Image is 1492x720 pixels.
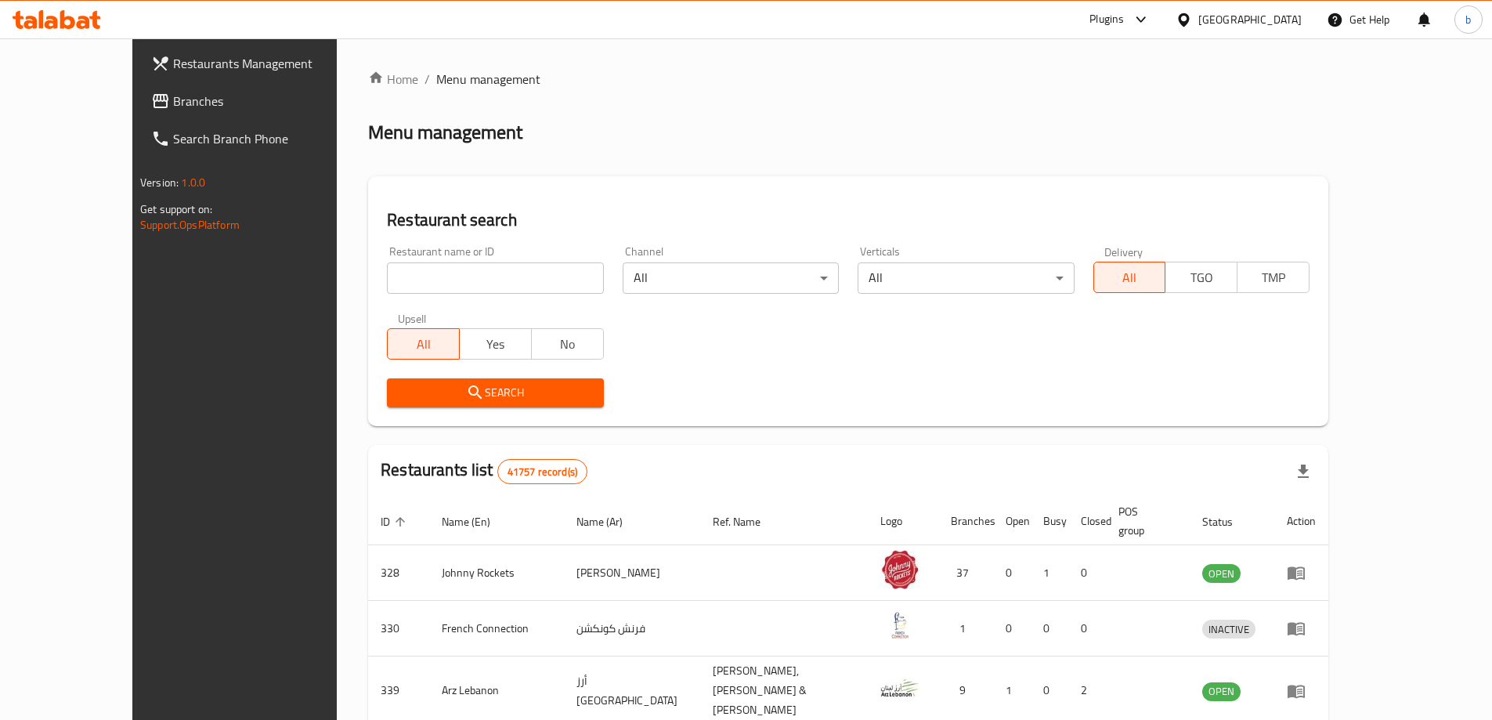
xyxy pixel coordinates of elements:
button: Yes [459,328,532,360]
th: Busy [1031,497,1068,545]
span: Yes [466,333,526,356]
div: Export file [1284,453,1322,490]
div: Menu [1287,682,1316,700]
h2: Restaurants list [381,458,587,484]
span: 1.0.0 [181,172,205,193]
td: 330 [368,601,429,657]
span: TMP [1244,266,1303,289]
button: TGO [1165,262,1237,293]
nav: breadcrumb [368,70,1328,89]
div: Menu [1287,563,1316,582]
span: Menu management [436,70,540,89]
div: OPEN [1202,682,1241,701]
td: 0 [1031,601,1068,657]
img: Arz Lebanon [880,668,919,707]
span: All [394,333,453,356]
td: 0 [1068,601,1106,657]
span: Branches [173,92,369,110]
td: 37 [938,545,993,601]
span: Search [399,383,591,403]
span: Get support on: [140,199,212,219]
td: 0 [1068,545,1106,601]
img: French Connection [880,606,919,645]
td: فرنش كونكشن [564,601,700,657]
a: Home [368,70,418,89]
th: Branches [938,497,993,545]
td: 328 [368,545,429,601]
span: Version: [140,172,179,193]
span: TGO [1172,266,1231,289]
div: OPEN [1202,564,1241,583]
span: Search Branch Phone [173,129,369,148]
div: All [858,262,1074,294]
th: Closed [1068,497,1106,545]
label: Upsell [398,313,427,324]
li: / [424,70,430,89]
td: French Connection [429,601,564,657]
img: Johnny Rockets [880,550,919,589]
td: [PERSON_NAME] [564,545,700,601]
th: Open [993,497,1031,545]
label: Delivery [1104,246,1143,257]
td: 1 [938,601,993,657]
a: Support.OpsPlatform [140,215,240,235]
th: Logo [868,497,938,545]
th: Action [1274,497,1328,545]
span: b [1465,11,1471,28]
button: All [1093,262,1166,293]
span: All [1100,266,1160,289]
span: OPEN [1202,565,1241,583]
div: Menu [1287,619,1316,638]
span: Restaurants Management [173,54,369,73]
span: 41757 record(s) [498,465,587,479]
span: Name (Ar) [576,512,643,531]
input: Search for restaurant name or ID.. [387,262,603,294]
div: Total records count [497,459,587,484]
div: Plugins [1089,10,1124,29]
h2: Menu management [368,120,522,145]
a: Restaurants Management [139,45,381,82]
span: Name (En) [442,512,511,531]
h2: Restaurant search [387,208,1310,232]
td: 1 [1031,545,1068,601]
button: No [531,328,604,360]
span: ID [381,512,410,531]
span: INACTIVE [1202,621,1255,639]
div: [GEOGRAPHIC_DATA] [1198,11,1302,28]
div: All [623,262,839,294]
td: 0 [993,545,1031,601]
span: OPEN [1202,682,1241,700]
button: Search [387,378,603,407]
a: Branches [139,82,381,120]
td: 0 [993,601,1031,657]
button: All [387,328,460,360]
div: INACTIVE [1202,620,1255,639]
button: TMP [1237,262,1310,293]
td: Johnny Rockets [429,545,564,601]
span: No [538,333,598,356]
a: Search Branch Phone [139,120,381,157]
span: POS group [1118,502,1171,540]
span: Ref. Name [713,512,781,531]
span: Status [1202,512,1253,531]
